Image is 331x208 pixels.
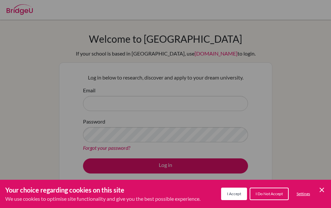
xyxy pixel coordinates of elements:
p: We use cookies to optimise site functionality and give you the best possible experience. [5,195,200,203]
button: I Accept [221,188,247,200]
span: I Accept [227,191,241,196]
button: Save and close [318,186,326,194]
button: I Do Not Accept [250,188,289,200]
span: Settings [297,191,310,196]
span: I Do Not Accept [256,191,283,196]
button: Settings [291,188,315,199]
h3: Your choice regarding cookies on this site [5,185,200,195]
